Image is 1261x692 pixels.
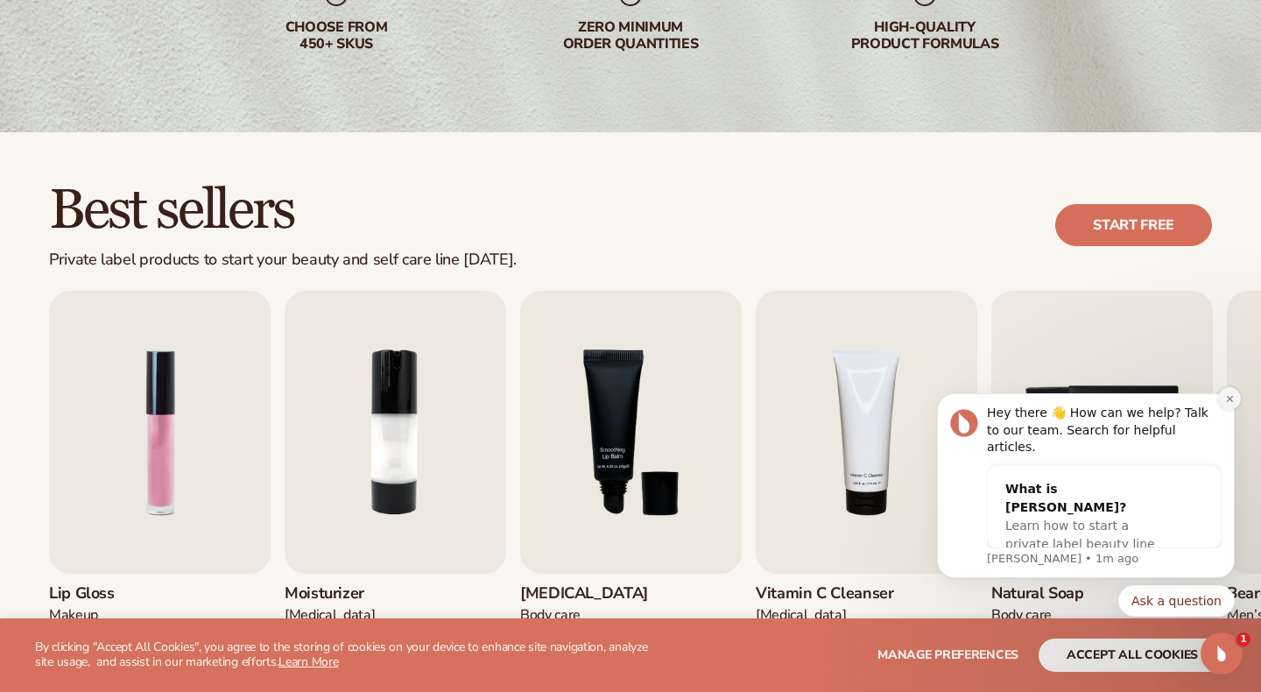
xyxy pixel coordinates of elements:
div: High-quality product formulas [813,19,1037,53]
div: Body Care [520,606,648,625]
span: 1 [1236,632,1250,646]
span: Manage preferences [877,646,1018,663]
div: Private label products to start your beauty and self care line [DATE]. [49,251,517,270]
a: 1 / 9 [49,291,271,658]
h3: Moisturizer [285,584,392,604]
h3: Vitamin C Cleanser [756,584,894,604]
iframe: Intercom notifications message [911,354,1261,645]
button: accept all cookies [1039,639,1226,672]
div: Zero minimum order quantities [518,19,743,53]
button: Manage preferences [877,639,1018,672]
h3: [MEDICAL_DATA] [520,584,648,604]
div: Choose from 450+ Skus [224,19,448,53]
p: By clicking "Accept All Cookies", you agree to the storing of cookies on your device to enhance s... [35,640,659,670]
a: 4 / 9 [756,291,977,658]
div: [MEDICAL_DATA] [285,606,392,625]
a: 2 / 9 [285,291,506,658]
a: 3 / 9 [520,291,742,658]
a: Start free [1055,204,1212,246]
div: Makeup [49,606,157,625]
a: Learn More [278,653,338,670]
h3: Lip Gloss [49,584,157,604]
a: 5 / 9 [991,291,1213,658]
h2: Best sellers [49,181,517,240]
div: [MEDICAL_DATA] [756,606,894,625]
iframe: Intercom live chat [1201,632,1243,674]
